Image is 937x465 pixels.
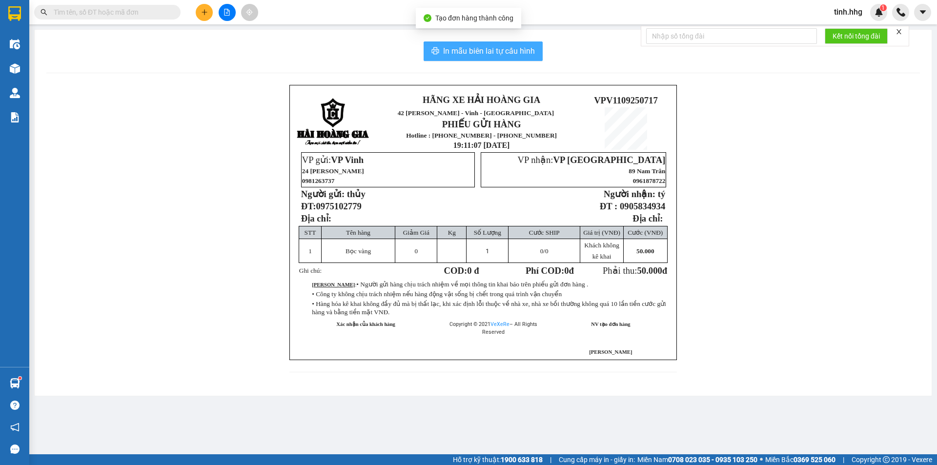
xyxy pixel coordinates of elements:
span: aim [246,9,253,16]
button: Kết nối tổng đài [825,28,888,44]
img: warehouse-icon [10,39,20,49]
span: VP Vinh [331,155,364,165]
span: 0981263737 [302,177,335,184]
span: 0905834934 [620,201,665,211]
span: search [41,9,47,16]
span: 0 [540,247,544,255]
span: | [843,454,844,465]
strong: Người gửi: [301,189,345,199]
img: logo [5,40,14,89]
a: VeXeRe [490,321,509,327]
button: file-add [219,4,236,21]
strong: 0708 023 035 - 0935 103 250 [668,456,757,464]
button: aim [241,4,258,21]
strong: HÃNG XE HẢI HOÀNG GIA [423,95,540,105]
span: Hỗ trợ kỹ thuật: [453,454,543,465]
strong: Hotline : [PHONE_NUMBER] - [PHONE_NUMBER] [406,132,557,139]
span: • Người gửi hàng chịu trách nhiệm về mọi thông tin khai báo trên phiếu gửi đơn hàng . [356,281,588,288]
strong: PHIẾU GỬI HÀNG [442,119,521,129]
img: logo-vxr [8,6,21,21]
strong: NV tạo đơn hàng [591,322,630,327]
span: Giá trị (VNĐ) [583,229,620,236]
span: 1 [881,4,885,11]
span: 0975102779 [316,201,362,211]
span: Miền Bắc [765,454,835,465]
input: Tìm tên, số ĐT hoặc mã đơn [54,7,169,18]
span: 0961878722 [633,177,666,184]
strong: [PERSON_NAME] [312,282,355,287]
strong: COD: [444,265,479,276]
strong: ĐT : [600,201,617,211]
span: Cước (VNĐ) [628,229,663,236]
strong: Xác nhận của khách hàng [336,322,395,327]
span: Địa chỉ: [301,213,331,223]
span: 42 [PERSON_NAME] - Vinh - [GEOGRAPHIC_DATA] [398,109,554,117]
button: printerIn mẫu biên lai tự cấu hình [424,41,543,61]
span: printer [431,47,439,56]
button: plus [196,4,213,21]
span: VP nhận: [517,155,665,165]
span: message [10,445,20,454]
span: notification [10,423,20,432]
img: solution-icon [10,112,20,122]
span: VP gửi: [302,155,364,165]
img: phone-icon [896,8,905,17]
span: 1 [486,247,489,255]
span: 89 Nam Trân [629,167,665,175]
span: plus [201,9,208,16]
span: Cước SHIP [529,229,560,236]
span: close [896,28,902,35]
span: Bọc vàng [346,247,371,255]
strong: ĐT: [301,201,362,211]
strong: 1900 633 818 [501,456,543,464]
strong: PHIẾU GỬI HÀNG [27,71,76,92]
img: icon-new-feature [875,8,883,17]
span: 24 [PERSON_NAME] [302,167,364,175]
span: caret-down [918,8,927,17]
img: logo [297,98,370,146]
strong: 0369 525 060 [794,456,835,464]
img: warehouse-icon [10,88,20,98]
strong: Người nhận: [604,189,655,199]
span: ⚪️ [760,458,763,462]
span: check-circle [424,14,431,22]
span: file-add [224,9,230,16]
strong: Địa chỉ: [632,213,663,223]
img: warehouse-icon [10,378,20,388]
span: VP [GEOGRAPHIC_DATA] [553,155,665,165]
span: Phải thu: [603,265,667,276]
span: Cung cấp máy in - giấy in: [559,454,635,465]
span: Miền Nam [637,454,757,465]
span: Tạo đơn hàng thành công [435,14,513,22]
input: Nhập số tổng đài [646,28,817,44]
strong: HÃNG XE HẢI HOÀNG GIA [21,10,82,31]
span: 50.000 [636,247,654,255]
span: Copyright © 2021 – All Rights Reserved [449,321,537,335]
span: • Công ty không chịu trách nhiệm nếu hàng động vật sống bị chết trong quá trình vận chuyển [312,290,562,298]
span: copyright [883,456,890,463]
span: Số Lượng [474,229,501,236]
span: Tên hàng [346,229,370,236]
span: đ [662,265,667,276]
sup: 1 [880,4,887,11]
span: • Hàng hóa kê khai không đầy đủ mà bị thất lạc, khi xác định lỗi thuộc về nhà xe, nhà xe bồi thườ... [312,300,666,316]
span: : [312,282,588,287]
img: warehouse-icon [10,63,20,74]
span: VPV1109250717 [594,95,658,105]
span: Giảm Giá [403,229,429,236]
span: 19:11:07 [DATE] [453,141,510,149]
span: 0 [415,247,418,255]
strong: Phí COD: đ [526,265,574,276]
span: 50.000 [637,265,662,276]
span: 0 [564,265,569,276]
span: tý [658,189,666,199]
span: question-circle [10,401,20,410]
span: Khách không kê khai [584,242,619,260]
span: /0 [540,247,549,255]
span: | [550,454,551,465]
span: 0 đ [467,265,479,276]
span: Ghi chú: [299,267,322,274]
span: tinh.hhg [826,6,870,18]
span: In mẫu biên lai tự cấu hình [443,45,535,57]
span: [PERSON_NAME] [589,349,632,355]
